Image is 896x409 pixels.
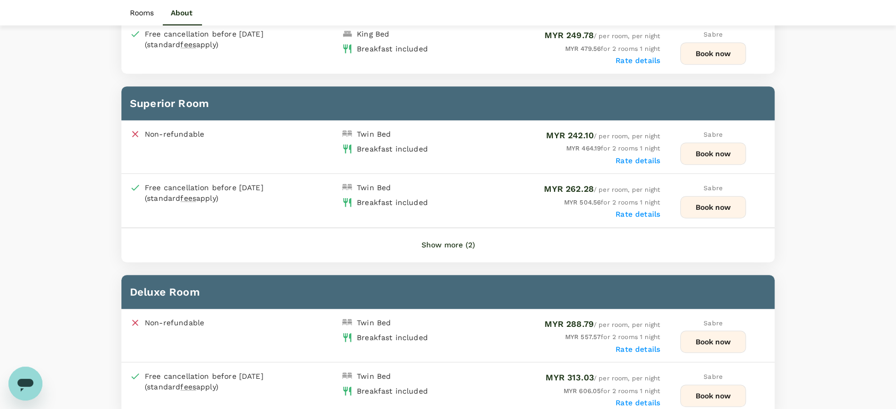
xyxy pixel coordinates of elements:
[546,372,594,383] span: MYR 313.03
[357,29,389,39] div: King Bed
[565,45,601,52] span: MYR 479.56
[8,367,42,401] iframe: Button to launch messaging window
[357,197,428,208] div: Breakfast included
[342,317,353,328] img: double-bed-icon
[564,387,601,395] span: MYR 606.05
[680,385,746,407] button: Book now
[180,194,196,202] span: fees
[145,317,204,328] p: Non-refundable
[704,31,723,38] span: Sabre
[342,29,353,39] img: king-bed-icon
[357,43,428,54] div: Breakfast included
[546,132,660,140] span: / per room, per night
[704,184,723,192] span: Sabre
[564,387,660,395] span: for 2 rooms 1 night
[616,56,660,65] label: Rate details
[357,371,391,381] div: Twin Bed
[544,184,594,194] span: MYR 262.28
[704,373,723,380] span: Sabre
[180,383,196,391] span: fees
[130,95,766,112] h6: Superior Room
[566,145,660,152] span: for 2 rooms 1 night
[680,331,746,353] button: Book now
[680,42,746,65] button: Book now
[171,7,192,18] p: About
[180,40,196,49] span: fees
[357,129,391,139] div: Twin Bed
[564,199,601,206] span: MYR 504.56
[544,321,660,328] span: / per room, per night
[704,319,723,327] span: Sabre
[616,345,660,353] label: Rate details
[342,182,353,193] img: double-bed-icon
[680,143,746,165] button: Book now
[145,182,288,203] div: Free cancellation before [DATE] (standard apply)
[544,32,660,40] span: / per room, per night
[704,131,723,138] span: Sabre
[565,333,601,341] span: MYR 557.57
[130,283,766,300] h6: Deluxe Room
[357,386,428,396] div: Breakfast included
[564,199,660,206] span: for 2 rooms 1 night
[565,333,660,341] span: for 2 rooms 1 night
[616,398,660,407] label: Rate details
[680,196,746,218] button: Book now
[546,130,594,140] span: MYR 242.10
[342,129,353,139] img: double-bed-icon
[145,371,288,392] div: Free cancellation before [DATE] (standard apply)
[342,371,353,381] img: double-bed-icon
[616,156,660,165] label: Rate details
[145,129,204,139] p: Non-refundable
[407,233,490,258] button: Show more (2)
[130,7,154,18] p: Rooms
[544,30,594,40] span: MYR 249.78
[357,144,428,154] div: Breakfast included
[566,145,601,152] span: MYR 464.19
[544,319,594,329] span: MYR 288.79
[546,375,660,382] span: / per room, per night
[616,210,660,218] label: Rate details
[357,317,391,328] div: Twin Bed
[565,45,660,52] span: for 2 rooms 1 night
[357,182,391,193] div: Twin Bed
[357,332,428,343] div: Breakfast included
[544,186,660,193] span: / per room, per night
[145,29,288,50] div: Free cancellation before [DATE] (standard apply)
